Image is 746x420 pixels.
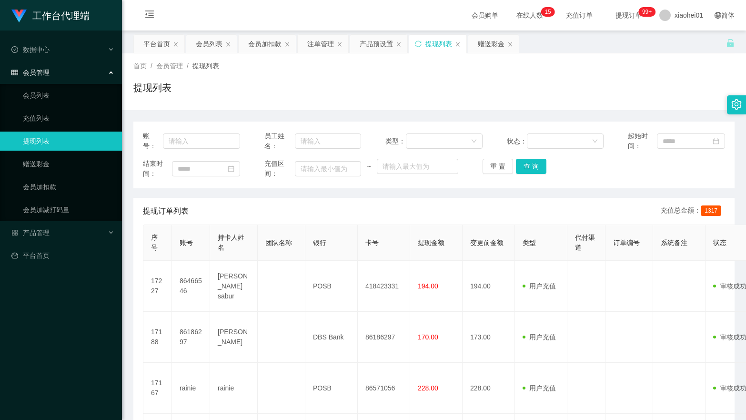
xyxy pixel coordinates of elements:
i: 图标: global [715,12,721,19]
span: 序号 [151,234,158,251]
button: 重 置 [483,159,513,174]
sup: 15 [541,7,554,17]
span: 银行 [313,239,326,246]
td: 86571056 [358,363,410,414]
td: POSB [305,363,358,414]
td: [PERSON_NAME] [210,312,258,363]
span: 228.00 [418,384,438,392]
span: 1317 [701,205,721,216]
i: 图标: calendar [713,138,719,144]
td: rainie [210,363,258,414]
div: 注单管理 [307,35,334,53]
sup: 965 [638,7,655,17]
a: 会员列表 [23,86,114,105]
div: 会员加扣款 [248,35,282,53]
i: 图标: appstore-o [11,229,18,236]
a: 工作台代理端 [11,11,90,19]
span: ~ [361,162,377,172]
div: 赠送彩金 [478,35,504,53]
h1: 工作台代理端 [32,0,90,31]
img: logo.9652507e.png [11,10,27,23]
span: 类型： [385,136,406,146]
td: 418423331 [358,261,410,312]
td: 86466546 [172,261,210,312]
div: 产品预设置 [360,35,393,53]
span: 在线人数 [512,12,548,19]
p: 1 [544,7,548,17]
span: / [187,62,189,70]
span: 数据中心 [11,46,50,53]
span: 卡号 [365,239,379,246]
span: 充值订单 [561,12,597,19]
td: 17167 [143,363,172,414]
td: DBS Bank [305,312,358,363]
span: 变更前金额 [470,239,504,246]
span: 状态 [713,239,726,246]
input: 请输入 [295,133,361,149]
span: 首页 [133,62,147,70]
span: 结束时间： [143,159,172,179]
input: 请输入最大值为 [377,159,458,174]
span: 提现订单列表 [143,205,189,217]
span: 系统备注 [661,239,687,246]
input: 请输入最小值为 [295,161,361,176]
span: 用户充值 [523,282,556,290]
i: 图标: close [284,41,290,47]
span: 提现列表 [192,62,219,70]
span: 团队名称 [265,239,292,246]
i: 图标: close [337,41,343,47]
td: 86186297 [358,312,410,363]
span: 代付渠道 [575,234,595,251]
a: 会员加扣款 [23,177,114,196]
td: POSB [305,261,358,312]
td: 17188 [143,312,172,363]
i: 图标: menu-fold [133,0,166,31]
span: 订单编号 [613,239,640,246]
span: 用户充值 [523,384,556,392]
span: 会员管理 [156,62,183,70]
td: 173.00 [463,312,515,363]
div: 平台首页 [143,35,170,53]
span: 170.00 [418,333,438,341]
td: [PERSON_NAME] sabur [210,261,258,312]
span: 员工姓名： [264,131,295,151]
span: 持卡人姓名 [218,234,244,251]
span: 类型 [523,239,536,246]
div: 提现列表 [425,35,452,53]
span: 用户充值 [523,333,556,341]
i: 图标: down [471,138,477,145]
a: 充值列表 [23,109,114,128]
a: 赠送彩金 [23,154,114,174]
i: 图标: unlock [726,39,735,47]
span: 账号： [143,131,163,151]
i: 图标: close [455,41,461,47]
td: 86186297 [172,312,210,363]
td: 194.00 [463,261,515,312]
span: 提现订单 [611,12,647,19]
i: 图标: close [507,41,513,47]
i: 图标: close [396,41,402,47]
td: 228.00 [463,363,515,414]
span: 提现金额 [418,239,444,246]
td: rainie [172,363,210,414]
a: 图标: dashboard平台首页 [11,246,114,265]
span: 状态： [507,136,527,146]
span: 充值区间： [264,159,295,179]
i: 图标: table [11,69,18,76]
i: 图标: down [592,138,598,145]
td: 17227 [143,261,172,312]
i: 图标: sync [415,41,422,47]
input: 请输入 [163,133,240,149]
i: 图标: calendar [228,165,234,172]
span: 194.00 [418,282,438,290]
span: / [151,62,152,70]
i: 图标: check-circle-o [11,46,18,53]
a: 提现列表 [23,132,114,151]
i: 图标: close [225,41,231,47]
span: 账号 [180,239,193,246]
i: 图标: setting [731,99,742,110]
span: 会员管理 [11,69,50,76]
button: 查 询 [516,159,546,174]
span: 产品管理 [11,229,50,236]
p: 5 [548,7,551,17]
